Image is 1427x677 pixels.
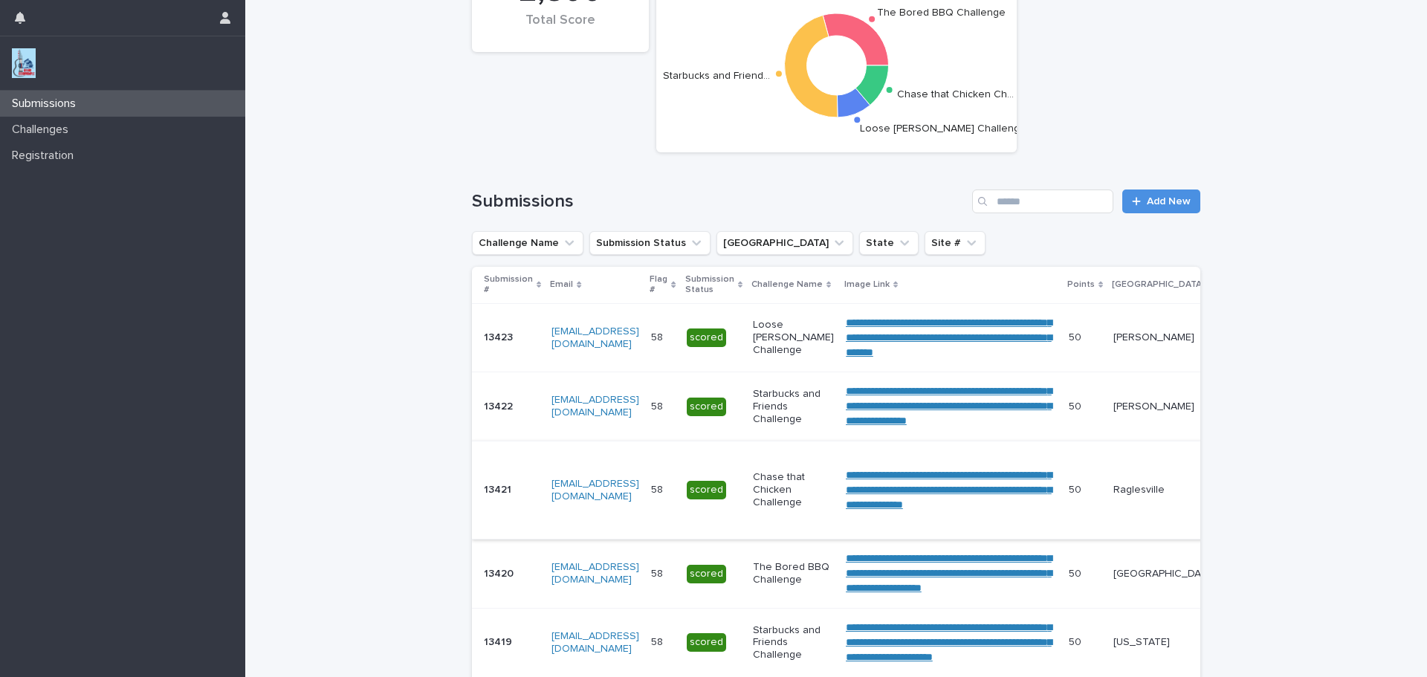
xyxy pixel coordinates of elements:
[551,326,639,349] a: [EMAIL_ADDRESS][DOMAIN_NAME]
[551,395,639,418] a: [EMAIL_ADDRESS][DOMAIN_NAME]
[685,271,734,299] p: Submission Status
[1113,401,1216,413] p: [PERSON_NAME]
[6,97,88,111] p: Submissions
[687,633,726,652] div: scored
[753,319,834,356] p: Loose [PERSON_NAME] Challenge
[1122,190,1200,213] a: Add New
[753,561,834,586] p: The Bored BBQ Challenge
[972,190,1113,213] input: Search
[12,48,36,78] img: jxsLJbdS1eYBI7rVAS4p
[925,231,986,255] button: Site #
[687,565,726,583] div: scored
[716,231,853,255] button: Closest City
[753,471,834,508] p: Chase that Chicken Challenge
[550,276,573,293] p: Email
[877,7,1006,18] text: The Bored BBQ Challenge
[687,398,726,416] div: scored
[1069,398,1084,413] p: 50
[551,562,639,585] a: [EMAIL_ADDRESS][DOMAIN_NAME]
[472,231,583,255] button: Challenge Name
[651,481,666,496] p: 58
[1069,633,1084,649] p: 50
[1113,636,1216,649] p: [US_STATE]
[1113,484,1216,496] p: Raglesville
[589,231,711,255] button: Submission Status
[844,276,890,293] p: Image Link
[6,149,85,163] p: Registration
[551,479,639,502] a: [EMAIL_ADDRESS][DOMAIN_NAME]
[1069,481,1084,496] p: 50
[484,328,516,344] p: 13423
[484,565,517,580] p: 13420
[1067,276,1095,293] p: Points
[1069,565,1084,580] p: 50
[1147,196,1191,207] span: Add New
[651,398,666,413] p: 58
[484,481,514,496] p: 13421
[860,123,1026,134] text: Loose [PERSON_NAME] Challenge
[651,633,666,649] p: 58
[1113,568,1216,580] p: [GEOGRAPHIC_DATA]
[897,89,1014,100] text: Chase that Chicken Ch…
[687,328,726,347] div: scored
[753,388,834,425] p: Starbucks and Friends Challenge
[497,13,624,44] div: Total Score
[484,398,516,413] p: 13422
[484,633,515,649] p: 13419
[551,631,639,654] a: [EMAIL_ADDRESS][DOMAIN_NAME]
[651,328,666,344] p: 58
[859,231,919,255] button: State
[753,624,834,661] p: Starbucks and Friends Challenge
[1113,331,1216,344] p: [PERSON_NAME]
[1069,328,1084,344] p: 50
[651,565,666,580] p: 58
[484,271,533,299] p: Submission #
[751,276,823,293] p: Challenge Name
[650,271,667,299] p: Flag #
[687,481,726,499] div: scored
[472,191,966,213] h1: Submissions
[1112,276,1205,293] p: [GEOGRAPHIC_DATA]
[663,71,770,81] text: Starbucks and Friend…
[6,123,80,137] p: Challenges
